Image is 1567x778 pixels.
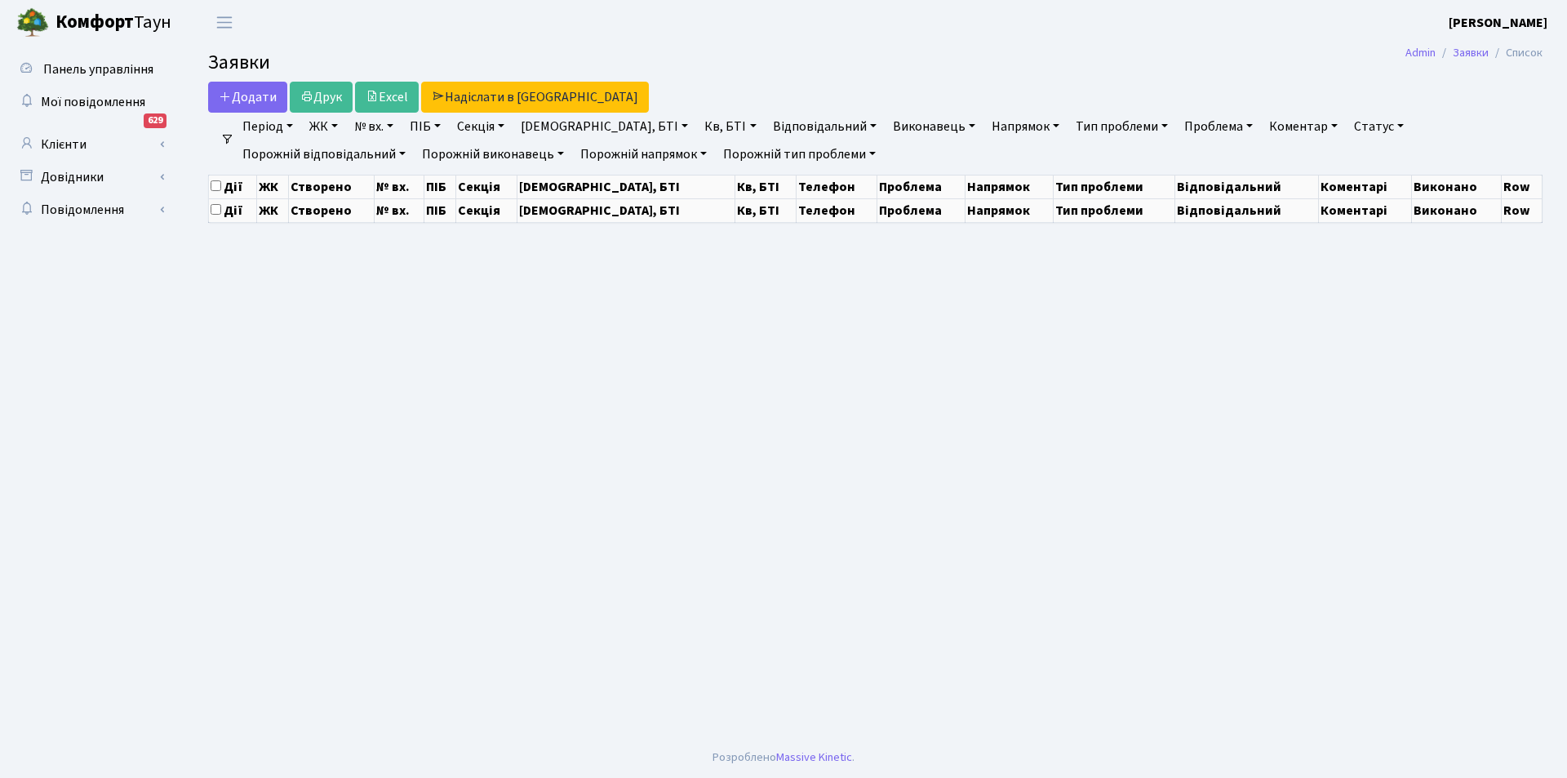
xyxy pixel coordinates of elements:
[1347,113,1410,140] a: Статус
[797,198,877,222] th: Телефон
[1489,44,1543,62] li: Список
[1054,175,1175,198] th: Тип проблеми
[43,60,153,78] span: Панель управління
[348,113,400,140] a: № вх.
[8,193,171,226] a: Повідомлення
[1449,14,1547,32] b: [PERSON_NAME]
[1501,175,1542,198] th: Row
[8,86,171,118] a: Мої повідомлення629
[41,93,145,111] span: Мої повідомлення
[456,175,517,198] th: Секція
[985,113,1066,140] a: Напрямок
[288,198,375,222] th: Створено
[208,48,270,77] span: Заявки
[1054,198,1175,222] th: Тип проблеми
[303,113,344,140] a: ЖК
[717,140,882,168] a: Порожній тип проблеми
[236,113,300,140] a: Період
[257,175,288,198] th: ЖК
[55,9,134,35] b: Комфорт
[735,198,796,222] th: Кв, БТІ
[776,749,852,766] a: Massive Kinetic
[886,113,982,140] a: Виконавець
[1175,198,1318,222] th: Відповідальний
[403,113,447,140] a: ПІБ
[1501,198,1542,222] th: Row
[375,198,424,222] th: № вх.
[797,175,877,198] th: Телефон
[1449,13,1547,33] a: [PERSON_NAME]
[219,88,277,106] span: Додати
[209,175,257,198] th: Дії
[456,198,517,222] th: Секція
[1412,175,1501,198] th: Виконано
[415,140,570,168] a: Порожній виконавець
[424,175,456,198] th: ПІБ
[204,9,245,36] button: Переключити навігацію
[16,7,49,39] img: logo.png
[1381,36,1567,70] nav: breadcrumb
[1178,113,1259,140] a: Проблема
[209,198,257,222] th: Дії
[514,113,695,140] a: [DEMOGRAPHIC_DATA], БТІ
[257,198,288,222] th: ЖК
[8,53,171,86] a: Панель управління
[966,175,1054,198] th: Напрямок
[712,749,855,767] div: Розроблено .
[421,82,649,113] a: Надіслати в [GEOGRAPHIC_DATA]
[1318,175,1412,198] th: Коментарі
[698,113,762,140] a: Кв, БТІ
[55,9,171,37] span: Таун
[1453,44,1489,61] a: Заявки
[1412,198,1501,222] th: Виконано
[208,82,287,113] a: Додати
[236,140,412,168] a: Порожній відповідальний
[735,175,796,198] th: Кв, БТІ
[517,198,735,222] th: [DEMOGRAPHIC_DATA], БТІ
[8,161,171,193] a: Довідники
[288,175,375,198] th: Створено
[766,113,883,140] a: Відповідальний
[1175,175,1318,198] th: Відповідальний
[451,113,511,140] a: Секція
[290,82,353,113] a: Друк
[355,82,419,113] a: Excel
[1263,113,1344,140] a: Коментар
[1405,44,1436,61] a: Admin
[8,128,171,161] a: Клієнти
[424,198,456,222] th: ПІБ
[1318,198,1412,222] th: Коментарі
[966,198,1054,222] th: Напрямок
[1069,113,1174,140] a: Тип проблеми
[877,198,965,222] th: Проблема
[574,140,713,168] a: Порожній напрямок
[517,175,735,198] th: [DEMOGRAPHIC_DATA], БТІ
[375,175,424,198] th: № вх.
[144,113,166,128] div: 629
[877,175,965,198] th: Проблема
